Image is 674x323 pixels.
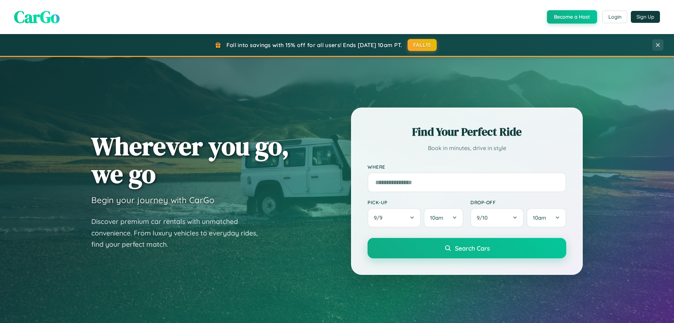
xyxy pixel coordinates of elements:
[631,11,660,23] button: Sign Up
[14,5,60,28] span: CarGo
[368,143,566,153] p: Book in minutes, drive in style
[374,214,386,221] span: 9 / 9
[527,208,566,227] button: 10am
[368,208,421,227] button: 9/9
[547,10,597,24] button: Become a Host
[91,216,267,250] p: Discover premium car rentals with unmatched convenience. From luxury vehicles to everyday rides, ...
[226,41,402,49] span: Fall into savings with 15% off for all users! Ends [DATE] 10am PT.
[455,244,490,252] span: Search Cars
[602,11,627,23] button: Login
[424,208,463,227] button: 10am
[430,214,443,221] span: 10am
[91,195,214,205] h3: Begin your journey with CarGo
[368,124,566,140] h2: Find Your Perfect Ride
[408,39,437,51] button: FALL15
[368,238,566,258] button: Search Cars
[368,199,463,205] label: Pick-up
[470,199,566,205] label: Drop-off
[368,164,566,170] label: Where
[533,214,546,221] span: 10am
[470,208,524,227] button: 9/10
[91,132,289,188] h1: Wherever you go, we go
[477,214,491,221] span: 9 / 10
